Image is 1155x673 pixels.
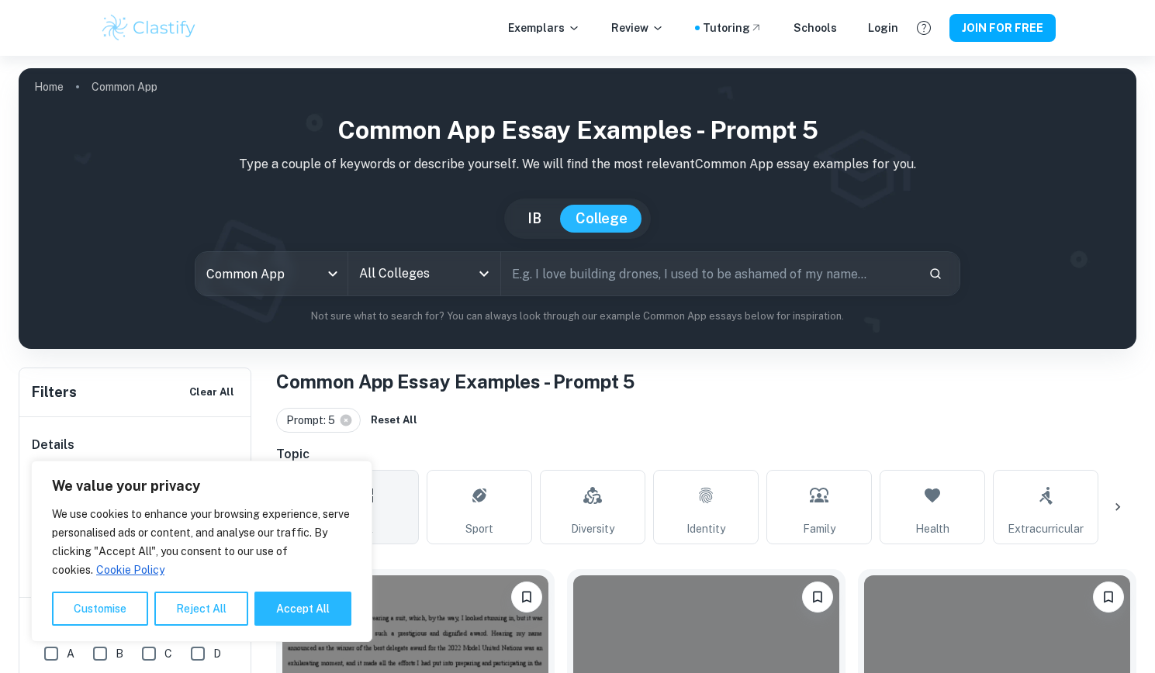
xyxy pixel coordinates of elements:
[703,19,763,36] a: Tutoring
[276,368,1136,395] h1: Common App Essay Examples - Prompt 5
[19,68,1136,349] img: profile cover
[1093,582,1124,613] button: Please log in to bookmark exemplars
[31,461,372,642] div: We value your privacy
[31,155,1124,174] p: Type a couple of keywords or describe yourself. We will find the most relevant Common App essay e...
[286,412,342,429] span: Prompt: 5
[31,309,1124,324] p: Not sure what to search for? You can always look through our example Common App essays below for ...
[31,112,1124,149] h1: Common App Essay Examples - Prompt 5
[100,12,199,43] img: Clastify logo
[915,520,949,537] span: Health
[213,645,221,662] span: D
[34,76,64,98] a: Home
[922,261,949,287] button: Search
[511,582,542,613] button: Please log in to bookmark exemplars
[67,645,74,662] span: A
[367,409,421,432] button: Reset All
[185,381,238,404] button: Clear All
[508,19,580,36] p: Exemplars
[32,436,240,454] h6: Details
[803,520,835,537] span: Family
[254,592,351,626] button: Accept All
[95,563,165,577] a: Cookie Policy
[949,14,1056,42] button: JOIN FOR FREE
[501,252,916,295] input: E.g. I love building drones, I used to be ashamed of my name...
[571,520,614,537] span: Diversity
[802,582,833,613] button: Please log in to bookmark exemplars
[868,19,898,36] a: Login
[52,505,351,579] p: We use cookies to enhance your browsing experience, serve personalised ads or content, and analys...
[560,205,643,233] button: College
[52,477,351,495] p: We value your privacy
[92,78,157,95] p: Common App
[473,263,495,285] button: Open
[512,205,557,233] button: IB
[1008,520,1084,537] span: Extracurricular
[276,445,1136,464] h6: Topic
[116,645,123,662] span: B
[911,15,937,41] button: Help and Feedback
[465,520,493,537] span: Sport
[276,408,361,433] div: Prompt: 5
[52,592,148,626] button: Customise
[32,381,77,403] h6: Filters
[195,252,348,295] div: Common App
[794,19,837,36] a: Schools
[686,520,725,537] span: Identity
[164,645,172,662] span: C
[154,592,248,626] button: Reject All
[611,19,664,36] p: Review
